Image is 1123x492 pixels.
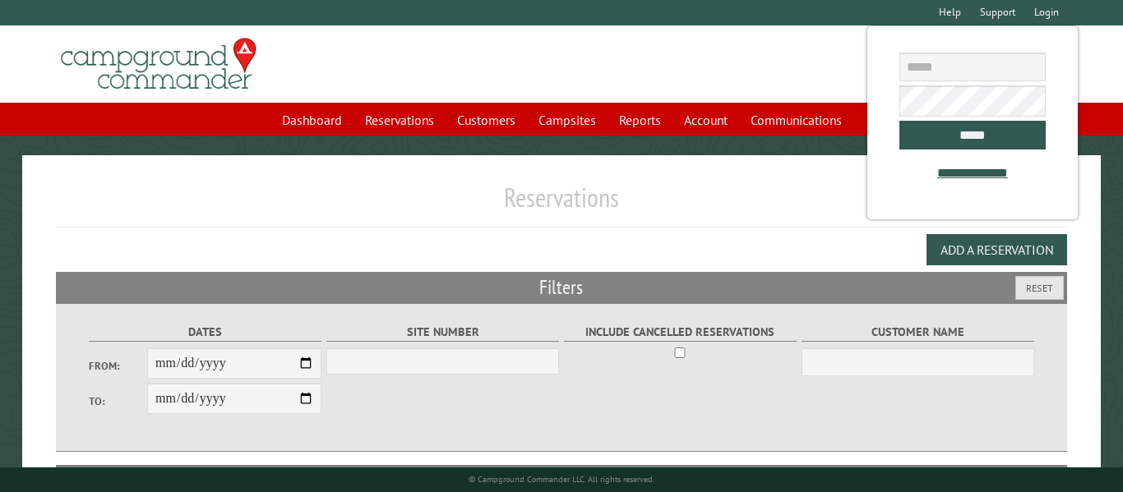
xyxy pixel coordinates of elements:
[609,104,671,136] a: Reports
[741,104,852,136] a: Communications
[674,104,737,136] a: Account
[1015,276,1064,300] button: Reset
[56,32,261,96] img: Campground Commander
[56,272,1066,303] h2: Filters
[469,474,654,485] small: © Campground Commander LLC. All rights reserved.
[272,104,352,136] a: Dashboard
[564,323,797,342] label: Include Cancelled Reservations
[89,358,147,374] label: From:
[326,323,559,342] label: Site Number
[447,104,525,136] a: Customers
[56,182,1066,227] h1: Reservations
[89,393,147,409] label: To:
[927,234,1067,265] button: Add a Reservation
[355,104,444,136] a: Reservations
[89,323,321,342] label: Dates
[529,104,606,136] a: Campsites
[802,323,1034,342] label: Customer Name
